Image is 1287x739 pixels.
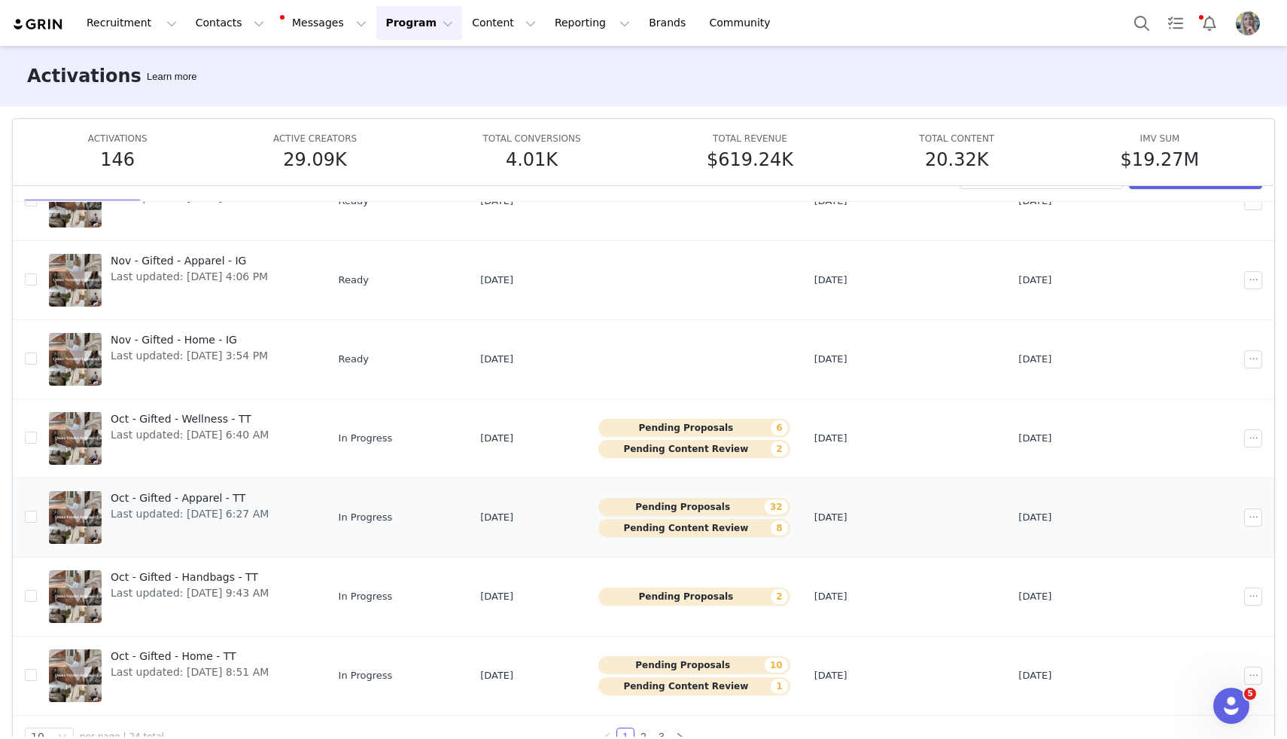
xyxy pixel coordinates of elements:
[919,133,994,144] span: TOTAL CONTENT
[111,411,269,427] span: Oct - Gifted - Wellness - TT
[598,519,790,537] button: Pending Content Review8
[483,133,581,144] span: TOTAL CONVERSIONS
[376,6,462,40] button: Program
[707,146,793,173] h5: $619.24K
[100,146,135,173] h5: 146
[480,431,513,446] span: [DATE]
[339,352,369,367] span: Ready
[1159,6,1192,40] a: Tasks
[144,69,199,84] div: Tooltip anchor
[1018,589,1051,604] span: [DATE]
[480,668,513,683] span: [DATE]
[49,408,315,469] a: Oct - Gifted - Wellness - TTLast updated: [DATE] 6:40 AM
[1018,352,1051,367] span: [DATE]
[814,352,847,367] span: [DATE]
[480,273,513,288] span: [DATE]
[814,668,847,683] span: [DATE]
[283,146,346,173] h5: 29.09K
[701,6,786,40] a: Community
[274,6,376,40] button: Messages
[598,419,790,437] button: Pending Proposals6
[480,589,513,604] span: [DATE]
[925,146,988,173] h5: 20.32K
[49,250,315,310] a: Nov - Gifted - Apparel - IGLast updated: [DATE] 4:06 PM
[1018,431,1051,446] span: [DATE]
[1125,6,1158,40] button: Search
[1018,510,1051,525] span: [DATE]
[814,431,847,446] span: [DATE]
[1236,11,1260,35] img: 4c4d8390-f692-4448-aacb-a4bdb8ccc65e.jpg
[506,146,558,173] h5: 4.01K
[598,656,790,674] button: Pending Proposals10
[49,487,315,548] a: Oct - Gifted - Apparel - TTLast updated: [DATE] 6:27 AM
[598,588,790,606] button: Pending Proposals2
[111,348,268,364] span: Last updated: [DATE] 3:54 PM
[1213,688,1249,724] iframe: Intercom live chat
[111,490,269,506] span: Oct - Gifted - Apparel - TT
[111,332,268,348] span: Nov - Gifted - Home - IG
[78,6,186,40] button: Recruitment
[339,589,393,604] span: In Progress
[339,273,369,288] span: Ready
[1018,273,1051,288] span: [DATE]
[480,352,513,367] span: [DATE]
[598,677,790,695] button: Pending Content Review1
[88,133,148,144] span: ACTIVATIONS
[111,570,269,585] span: Oct - Gifted - Handbags - TT
[598,498,790,516] button: Pending Proposals32
[273,133,357,144] span: ACTIVE CREATORS
[1227,11,1275,35] button: Profile
[814,589,847,604] span: [DATE]
[1193,6,1226,40] button: Notifications
[187,6,273,40] button: Contacts
[713,133,787,144] span: TOTAL REVENUE
[111,664,269,680] span: Last updated: [DATE] 8:51 AM
[49,329,315,389] a: Nov - Gifted - Home - IGLast updated: [DATE] 3:54 PM
[111,649,269,664] span: Oct - Gifted - Home - TT
[339,510,393,525] span: In Progress
[339,431,393,446] span: In Progress
[1244,688,1256,700] span: 5
[27,63,141,90] h3: Activations
[111,506,269,522] span: Last updated: [DATE] 6:27 AM
[1121,146,1200,173] h5: $19.27M
[12,17,65,32] img: grin logo
[111,585,269,601] span: Last updated: [DATE] 9:43 AM
[111,253,268,269] span: Nov - Gifted - Apparel - IG
[1140,133,1180,144] span: IMV SUM
[339,668,393,683] span: In Progress
[814,510,847,525] span: [DATE]
[546,6,639,40] button: Reporting
[480,510,513,525] span: [DATE]
[463,6,545,40] button: Content
[49,646,315,706] a: Oct - Gifted - Home - TTLast updated: [DATE] 8:51 AM
[1018,668,1051,683] span: [DATE]
[111,427,269,443] span: Last updated: [DATE] 6:40 AM
[814,273,847,288] span: [DATE]
[111,269,268,285] span: Last updated: [DATE] 4:06 PM
[640,6,699,40] a: Brands
[49,566,315,627] a: Oct - Gifted - Handbags - TTLast updated: [DATE] 9:43 AM
[598,440,790,458] button: Pending Content Review2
